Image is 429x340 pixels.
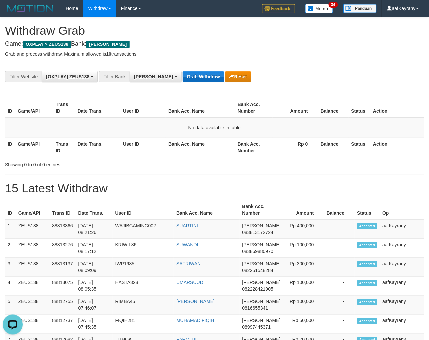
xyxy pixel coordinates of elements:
button: [PERSON_NAME] [130,71,181,82]
th: Rp 0 [273,138,318,157]
td: FIQIH281 [113,315,174,334]
td: RIMBA45 [113,296,174,315]
span: Accepted [357,318,377,324]
th: Amount [283,200,324,219]
span: [PERSON_NAME] [242,280,281,285]
td: - [324,315,355,334]
td: - [324,219,355,239]
td: KRIWIL86 [113,239,174,258]
span: [OXPLAY] ZEUS138 [46,74,89,79]
img: panduan.png [343,4,377,13]
a: UMARSUUD [176,280,203,285]
span: Accepted [357,261,377,267]
th: Date Trans. [75,138,121,157]
a: [PERSON_NAME] [176,299,215,304]
td: [DATE] 08:21:26 [76,219,113,239]
td: Rp 100,000 [283,296,324,315]
th: Bank Acc. Name [166,98,235,117]
h4: Game: Bank: [5,41,424,47]
th: Op [380,200,424,219]
span: Copy 0816655341 to clipboard [242,306,268,311]
span: Copy 083869880970 to clipboard [242,249,273,254]
th: Bank Acc. Number [235,138,273,157]
th: Date Trans. [75,98,121,117]
img: MOTION_logo.png [5,3,56,13]
span: Accepted [357,242,377,248]
img: Feedback.jpg [262,4,295,13]
th: Status [355,200,380,219]
td: Rp 100,000 [283,239,324,258]
th: ID [5,138,15,157]
td: - [324,258,355,277]
h1: Withdraw Grab [5,24,424,37]
span: Accepted [357,299,377,305]
th: Bank Acc. Name [166,138,235,157]
td: 88812755 [49,296,75,315]
td: ZEUS138 [16,258,50,277]
td: No data available in table [5,117,424,138]
p: Grab and process withdraw. Maximum allowed is transactions. [5,51,424,57]
td: Rp 400,000 [283,219,324,239]
th: Balance [318,138,349,157]
th: Game/API [16,200,50,219]
td: ZEUS138 [16,219,50,239]
span: [PERSON_NAME] [86,41,129,48]
span: Copy 08997445371 to clipboard [242,325,271,330]
button: Reset [225,71,251,82]
h1: 15 Latest Withdraw [5,182,424,195]
th: Status [349,138,371,157]
td: 3 [5,258,16,277]
span: Accepted [357,280,377,286]
td: 4 [5,277,16,296]
td: aafKayrany [380,277,424,296]
span: [PERSON_NAME] [242,223,281,228]
span: [PERSON_NAME] [242,299,281,304]
td: - [324,296,355,315]
td: - [324,239,355,258]
td: 1 [5,219,16,239]
th: Trans ID [53,98,75,117]
td: 88812737 [49,315,75,334]
th: Balance [324,200,355,219]
span: [PERSON_NAME] [242,242,281,247]
th: Trans ID [49,200,75,219]
td: 88813137 [49,258,75,277]
th: Bank Acc. Number [235,98,273,117]
th: Bank Acc. Number [240,200,283,219]
th: Action [370,138,424,157]
td: 88813276 [49,239,75,258]
td: [DATE] 08:17:12 [76,239,113,258]
td: aafKayrany [380,315,424,334]
td: WAJIBGAMING002 [113,219,174,239]
td: aafKayrany [380,258,424,277]
strong: 10 [106,51,111,57]
a: SUWANDI [176,242,198,247]
span: Copy 082228421905 to clipboard [242,287,273,292]
td: 5 [5,296,16,315]
td: ZEUS138 [16,239,50,258]
th: User ID [120,98,166,117]
th: Game/API [15,138,53,157]
th: Action [370,98,424,117]
th: Amount [273,98,318,117]
td: ZEUS138 [16,315,50,334]
td: [DATE] 08:09:09 [76,258,113,277]
img: Button%20Memo.svg [305,4,333,13]
td: Rp 100,000 [283,277,324,296]
span: [PERSON_NAME] [242,261,281,266]
span: [PERSON_NAME] [134,74,173,79]
button: Open LiveChat chat widget [3,3,23,23]
span: [PERSON_NAME] [242,318,281,323]
th: ID [5,98,15,117]
th: Date Trans. [76,200,113,219]
td: aafKayrany [380,296,424,315]
a: MUHAMAD FIQIH [176,318,214,323]
td: [DATE] 08:05:35 [76,277,113,296]
td: ZEUS138 [16,296,50,315]
td: ZEUS138 [16,277,50,296]
td: 88813366 [49,219,75,239]
th: Balance [318,98,349,117]
td: aafKayrany [380,239,424,258]
a: SAFRIWAN [176,261,201,266]
div: Filter Bank [99,71,130,82]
